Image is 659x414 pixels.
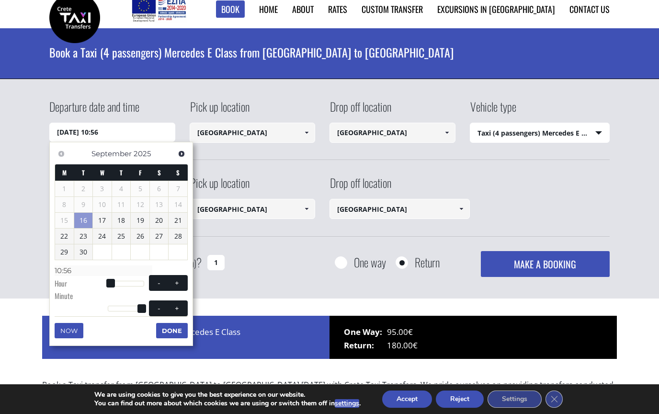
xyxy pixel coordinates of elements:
span: Friday [139,168,142,177]
span: 12 [131,197,149,212]
button: settings [335,399,359,408]
a: Show All Items [299,123,315,143]
a: 26 [131,229,149,244]
span: Wednesday [100,168,104,177]
span: 4 [112,181,131,196]
a: 18 [112,213,131,228]
a: 29 [55,244,74,260]
button: + [169,278,186,287]
a: About [292,3,314,15]
a: 28 [169,229,187,244]
a: 27 [150,229,169,244]
a: Contact us [569,3,610,15]
a: 19 [131,213,149,228]
label: Return [415,256,440,268]
input: Select drop-off location [329,199,470,219]
a: 24 [93,229,112,244]
span: Saturday [158,168,161,177]
button: - [150,304,168,313]
span: Previous [57,150,65,158]
input: Select pickup location [190,123,316,143]
p: We are using cookies to give you the best experience on our website. [94,391,361,399]
a: Book [216,0,245,18]
button: MAKE A BOOKING [481,251,610,277]
button: Settings [488,391,542,408]
span: Tuesday [82,168,85,177]
a: 21 [169,213,187,228]
span: 9 [74,197,93,212]
input: Select drop-off location [329,123,455,143]
button: Now [55,323,83,338]
button: Done [156,323,188,338]
label: Pick up location [190,174,250,199]
dt: Minute [55,291,108,303]
span: 14 [169,197,187,212]
label: Vehicle type [470,98,516,123]
span: 10 [93,197,112,212]
label: Pick up location [190,98,250,123]
a: 17 [93,213,112,228]
span: 2 [74,181,93,196]
input: Select pickup location [190,199,316,219]
span: September [91,149,132,158]
a: Custom Transfer [362,3,423,15]
span: Monday [62,168,67,177]
button: - [150,278,168,287]
div: 95.00€ 180.00€ [329,316,617,359]
span: Return: [344,339,387,352]
a: Previous [55,147,68,160]
a: Excursions in [GEOGRAPHIC_DATA] [437,3,555,15]
span: 7 [169,181,187,196]
span: Next [178,150,185,158]
span: 6 [150,181,169,196]
span: 11 [112,197,131,212]
span: 1 [55,181,74,196]
a: Next [175,147,188,160]
a: 16 [74,213,93,228]
a: Show All Items [453,199,469,219]
span: 8 [55,197,74,212]
label: One way [354,256,386,268]
label: Drop off location [329,98,391,123]
span: 2025 [134,149,151,158]
h1: Book a Taxi (4 passengers) Mercedes E Class from [GEOGRAPHIC_DATA] to [GEOGRAPHIC_DATA] [49,28,610,76]
span: One Way: [344,325,387,339]
button: Accept [382,391,432,408]
a: Rates [328,3,347,15]
label: Departure date and time [49,98,139,123]
a: 30 [74,244,93,260]
a: 20 [150,213,169,228]
a: 23 [74,229,93,244]
a: 25 [112,229,131,244]
div: Price for 1 x Taxi (4 passengers) Mercedes E Class [42,316,329,359]
span: 15 [55,213,74,228]
a: 22 [55,229,74,244]
label: Drop off location [329,174,391,199]
span: 5 [131,181,149,196]
a: Home [259,3,278,15]
span: Sunday [176,168,180,177]
span: 3 [93,181,112,196]
a: Crete Taxi Transfers | Book a Taxi transfer from Rethymnon city to Heraklion airport | Crete Taxi... [49,11,100,22]
a: Show All Items [299,199,315,219]
p: You can find out more about which cookies we are using or switch them off in . [94,399,361,408]
button: + [169,304,186,313]
button: Close GDPR Cookie Banner [545,391,563,408]
span: 13 [150,197,169,212]
span: Taxi (4 passengers) Mercedes E Class [470,123,610,143]
button: Reject [436,391,484,408]
span: Thursday [120,168,123,177]
a: Show All Items [439,123,454,143]
dt: Hour [55,278,108,291]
